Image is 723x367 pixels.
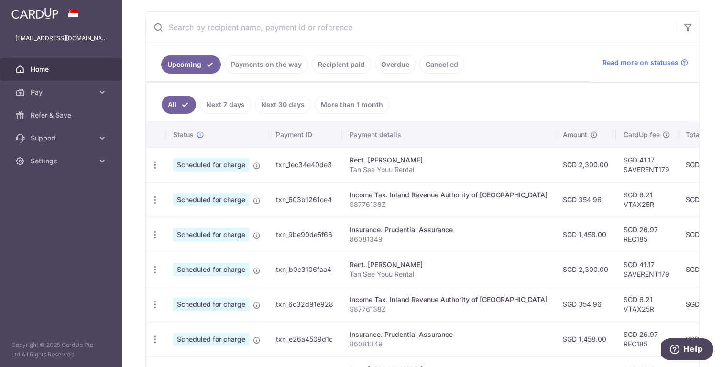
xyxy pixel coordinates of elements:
input: Search by recipient name, payment id or reference [146,12,677,43]
span: Total amt. [686,130,717,140]
a: All [162,96,196,114]
th: Payment details [342,122,555,147]
a: Recipient paid [312,55,371,74]
span: CardUp fee [624,130,660,140]
span: Scheduled for charge [173,333,249,346]
div: Rent. [PERSON_NAME] [350,155,548,165]
span: Scheduled for charge [173,228,249,241]
span: Scheduled for charge [173,193,249,206]
p: Tan See Youu Rental [350,165,548,174]
a: Upcoming [161,55,221,74]
span: Settings [31,156,94,166]
td: txn_603b1261ce4 [268,182,342,217]
p: S8776138Z [350,304,548,314]
div: Income Tax. Inland Revenue Authority of [GEOGRAPHIC_DATA] [350,295,548,304]
p: [EMAIL_ADDRESS][DOMAIN_NAME] [15,33,107,43]
td: SGD 6.21 VTAX25R [616,287,678,322]
p: 86081349 [350,339,548,349]
td: SGD 354.96 [555,182,616,217]
td: SGD 41.17 SAVERENT179 [616,147,678,182]
td: txn_e26a4509d1c [268,322,342,356]
td: txn_b0c3106faa4 [268,252,342,287]
td: SGD 6.21 VTAX25R [616,182,678,217]
span: Pay [31,87,94,97]
td: SGD 354.96 [555,287,616,322]
span: Scheduled for charge [173,263,249,276]
span: Home [31,65,94,74]
td: txn_1ec34e40de3 [268,147,342,182]
span: Scheduled for charge [173,158,249,172]
td: SGD 26.97 REC185 [616,322,678,356]
p: Tan See Youu Rental [350,270,548,279]
td: txn_6c32d91e928 [268,287,342,322]
td: SGD 26.97 REC185 [616,217,678,252]
span: Amount [563,130,587,140]
div: Income Tax. Inland Revenue Authority of [GEOGRAPHIC_DATA] [350,190,548,200]
a: Next 7 days [200,96,251,114]
span: Support [31,133,94,143]
td: SGD 2,300.00 [555,147,616,182]
td: SGD 1,458.00 [555,322,616,356]
td: SGD 2,300.00 [555,252,616,287]
a: More than 1 month [315,96,389,114]
a: Overdue [375,55,416,74]
a: Payments on the way [225,55,308,74]
span: Scheduled for charge [173,298,249,311]
td: SGD 1,458.00 [555,217,616,252]
span: Read more on statuses [602,58,679,67]
td: txn_9be90de5f66 [268,217,342,252]
th: Payment ID [268,122,342,147]
a: Read more on statuses [602,58,688,67]
img: CardUp [11,8,58,19]
p: S8776138Z [350,200,548,209]
p: 86081349 [350,235,548,244]
a: Cancelled [419,55,464,74]
span: Status [173,130,194,140]
span: Refer & Save [31,110,94,120]
div: Insurance. Prudential Assurance [350,225,548,235]
td: SGD 41.17 SAVERENT179 [616,252,678,287]
a: Next 30 days [255,96,311,114]
div: Insurance. Prudential Assurance [350,330,548,339]
div: Rent. [PERSON_NAME] [350,260,548,270]
iframe: Opens a widget where you can find more information [661,338,713,362]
